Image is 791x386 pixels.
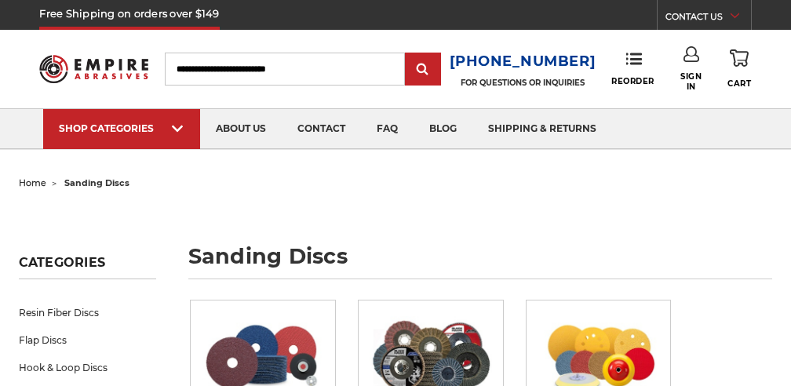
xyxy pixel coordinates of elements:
[19,255,156,279] h5: Categories
[676,71,707,92] span: Sign In
[472,109,612,149] a: shipping & returns
[59,122,184,134] div: SHOP CATEGORIES
[19,354,156,381] a: Hook & Loop Discs
[450,50,596,73] a: [PHONE_NUMBER]
[19,299,156,326] a: Resin Fiber Discs
[665,8,751,30] a: CONTACT US
[407,54,439,86] input: Submit
[39,48,148,90] img: Empire Abrasives
[282,109,361,149] a: contact
[19,177,46,188] a: home
[611,52,654,86] a: Reorder
[414,109,472,149] a: blog
[611,76,654,86] span: Reorder
[727,78,751,89] span: Cart
[188,246,773,279] h1: sanding discs
[200,109,282,149] a: about us
[64,177,129,188] span: sanding discs
[361,109,414,149] a: faq
[450,78,596,88] p: FOR QUESTIONS OR INQUIRIES
[727,46,751,91] a: Cart
[19,326,156,354] a: Flap Discs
